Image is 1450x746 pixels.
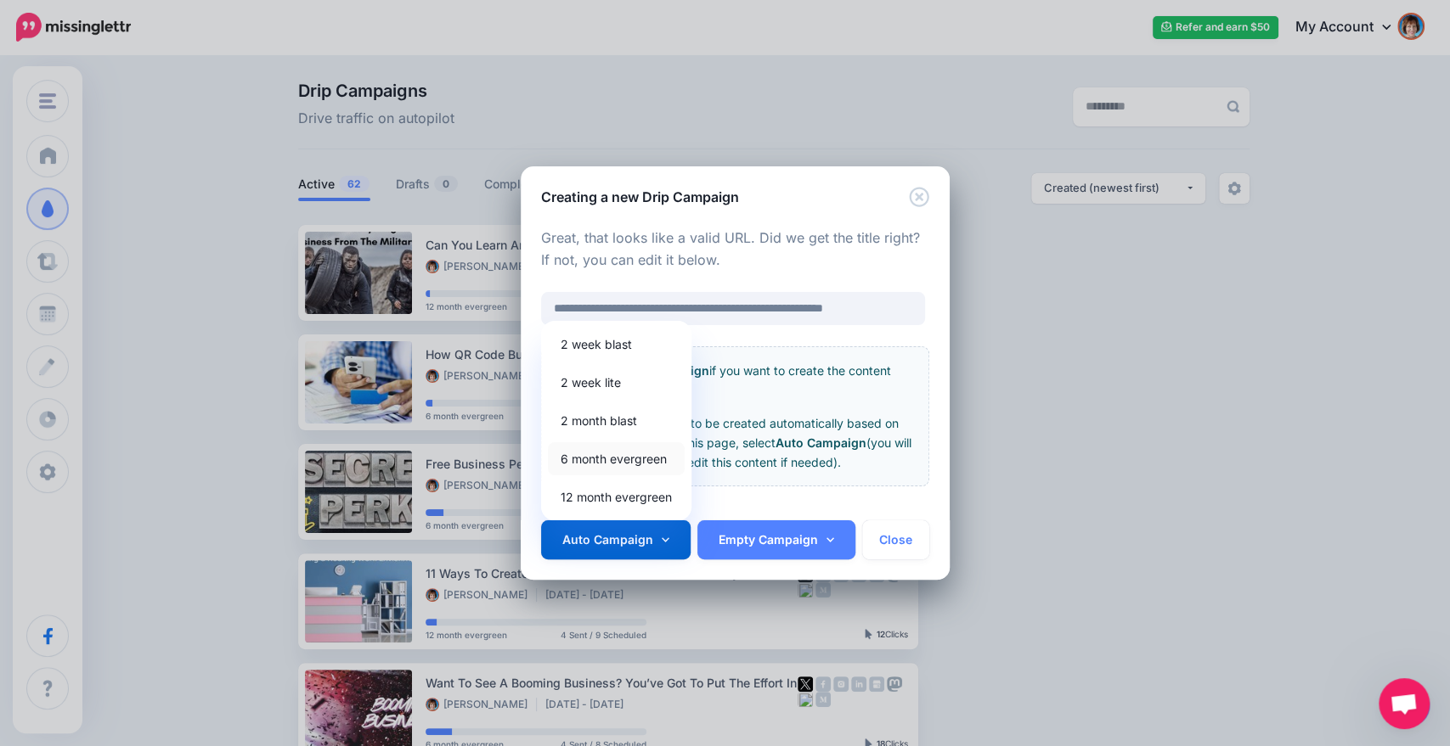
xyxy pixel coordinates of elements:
[556,361,915,400] p: Create an if you want to create the content yourself.
[862,520,929,559] button: Close
[776,435,866,450] b: Auto Campaign
[541,187,739,207] h5: Creating a new Drip Campaign
[556,413,915,472] p: If you'd like the content to be created automatically based on the content we find on this page, ...
[909,187,929,208] button: Close
[697,520,855,559] a: Empty Campaign
[548,480,685,513] a: 12 month evergreen
[548,328,685,361] a: 2 week blast
[541,520,691,559] a: Auto Campaign
[541,227,929,272] p: Great, that looks like a valid URL. Did we get the title right? If not, you can edit it below.
[548,366,685,399] a: 2 week lite
[548,442,685,475] a: 6 month evergreen
[548,404,685,437] a: 2 month blast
